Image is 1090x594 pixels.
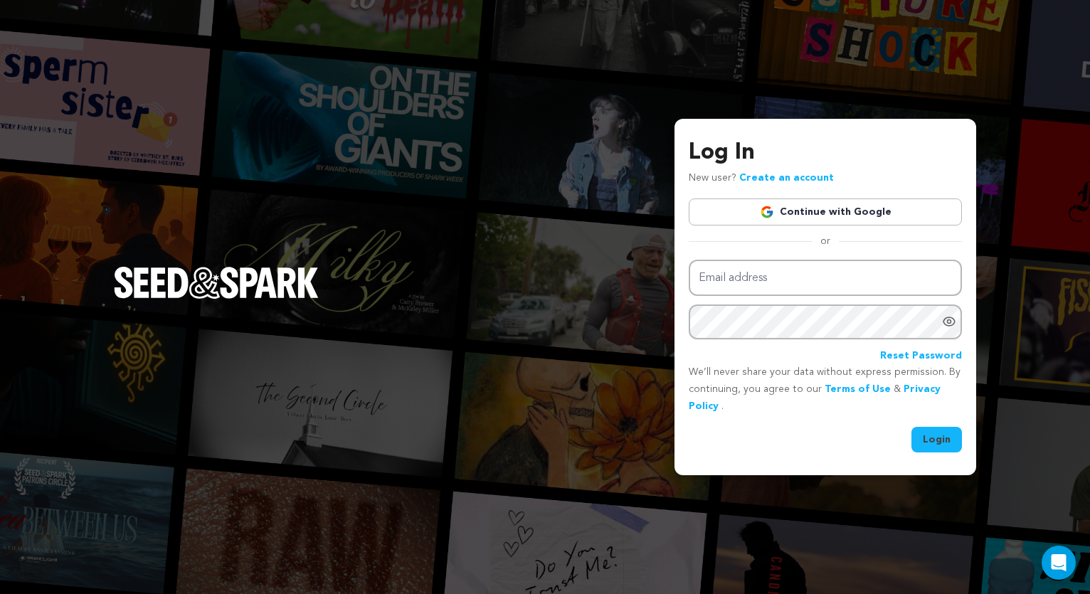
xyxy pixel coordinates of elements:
[760,205,774,219] img: Google logo
[689,136,962,170] h3: Log In
[689,260,962,296] input: Email address
[825,384,891,394] a: Terms of Use
[812,234,839,248] span: or
[689,170,834,187] p: New user?
[1042,546,1076,580] div: Open Intercom Messenger
[911,427,962,452] button: Login
[689,198,962,226] a: Continue with Google
[689,364,962,415] p: We’ll never share your data without express permission. By continuing, you agree to our & .
[689,384,941,411] a: Privacy Policy
[739,173,834,183] a: Create an account
[114,267,319,327] a: Seed&Spark Homepage
[942,314,956,329] a: Show password as plain text. Warning: this will display your password on the screen.
[880,348,962,365] a: Reset Password
[114,267,319,298] img: Seed&Spark Logo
